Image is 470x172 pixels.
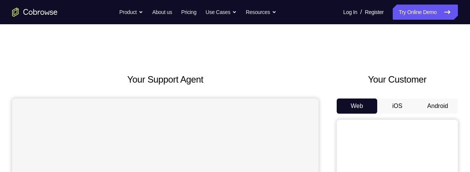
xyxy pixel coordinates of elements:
[12,8,58,17] a: Go to the home page
[377,99,418,114] button: iOS
[206,5,237,20] button: Use Cases
[393,5,458,20] a: Try Online Demo
[152,5,172,20] a: About us
[417,99,458,114] button: Android
[337,73,458,86] h2: Your Customer
[12,73,319,86] h2: Your Support Agent
[343,5,357,20] a: Log In
[246,5,276,20] button: Resources
[360,8,362,17] span: /
[337,99,377,114] button: Web
[365,5,384,20] a: Register
[181,5,196,20] a: Pricing
[119,5,143,20] button: Product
